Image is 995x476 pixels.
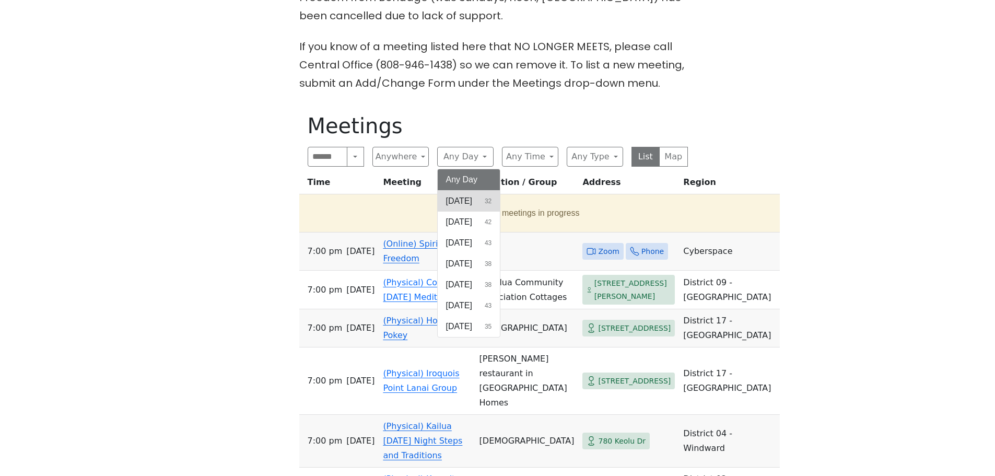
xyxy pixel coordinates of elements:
[438,274,500,295] button: [DATE]38 results
[598,435,646,448] span: 780 Keolu Dr
[485,196,491,206] span: 32 results
[346,374,374,388] span: [DATE]
[438,295,500,316] button: [DATE]43 results
[598,375,671,388] span: [STREET_ADDRESS]
[346,321,374,335] span: [DATE]
[679,415,779,468] td: District 04 - Windward
[308,434,343,448] span: 7:00 PM
[346,283,374,297] span: [DATE]
[475,175,579,194] th: Location / Group
[679,175,779,194] th: Region
[437,169,501,338] div: Any Day
[299,38,696,92] p: If you know of a meeting listed here that NO LONGER MEETS, please call Central Office (808-946-14...
[383,239,453,263] a: (Online) Spirit Of Freedom
[446,216,472,228] span: [DATE]
[679,271,779,309] td: District 09 - [GEOGRAPHIC_DATA]
[308,321,343,335] span: 7:00 PM
[475,309,579,347] td: [GEOGRAPHIC_DATA]
[346,434,374,448] span: [DATE]
[383,316,452,340] a: (Physical) Hokey Pokey
[308,374,343,388] span: 7:00 PM
[679,347,779,415] td: District 17 - [GEOGRAPHIC_DATA]
[383,368,459,393] a: (Physical) Iroquois Point Lanai Group
[485,259,491,269] span: 38 results
[446,195,472,207] span: [DATE]
[598,245,619,258] span: Zoom
[299,175,379,194] th: Time
[659,147,688,167] button: Map
[485,322,491,331] span: 35 results
[438,191,500,212] button: [DATE]32 results
[347,147,364,167] button: Search
[598,322,671,335] span: [STREET_ADDRESS]
[303,199,771,228] button: 2 meetings in progress
[446,278,472,291] span: [DATE]
[446,320,472,333] span: [DATE]
[475,347,579,415] td: [PERSON_NAME] restaurant in [GEOGRAPHIC_DATA] Homes
[438,253,500,274] button: [DATE]38 results
[485,238,491,248] span: 43 results
[446,237,472,249] span: [DATE]
[372,147,429,167] button: Anywhere
[383,421,462,460] a: (Physical) Kailua [DATE] Night Steps and Traditions
[438,316,500,337] button: [DATE]35 results
[308,147,348,167] input: Search
[346,244,374,259] span: [DATE]
[437,147,494,167] button: Any Day
[446,299,472,312] span: [DATE]
[383,277,459,302] a: (Physical) Cottage [DATE] Meditation
[594,277,671,303] span: [STREET_ADDRESS][PERSON_NAME]
[485,301,491,310] span: 43 results
[308,244,343,259] span: 7:00 PM
[475,271,579,309] td: Waialua Community Association Cottages
[502,147,558,167] button: Any Time
[446,258,472,270] span: [DATE]
[438,212,500,233] button: [DATE]42 results
[578,175,679,194] th: Address
[438,169,500,190] button: Any Day
[679,309,779,347] td: District 17 - [GEOGRAPHIC_DATA]
[485,280,491,289] span: 38 results
[679,233,779,271] td: Cyberspace
[641,245,664,258] span: Phone
[485,217,491,227] span: 42 results
[475,415,579,468] td: [DEMOGRAPHIC_DATA]
[567,147,623,167] button: Any Type
[438,233,500,253] button: [DATE]43 results
[631,147,660,167] button: List
[379,175,475,194] th: Meeting
[308,113,688,138] h1: Meetings
[308,283,343,297] span: 7:00 PM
